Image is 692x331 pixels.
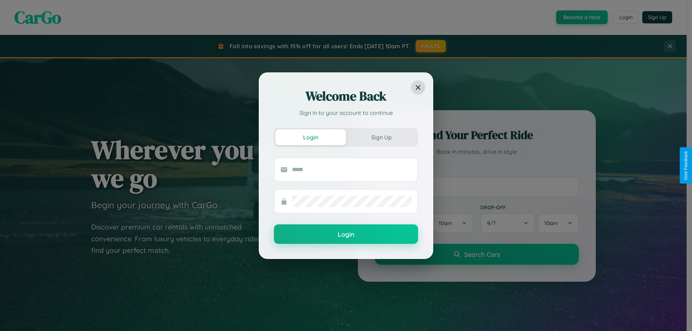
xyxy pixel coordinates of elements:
[274,224,418,244] button: Login
[274,108,418,117] p: Sign in to your account to continue
[274,88,418,105] h2: Welcome Back
[275,129,346,145] button: Login
[683,151,688,180] div: Give Feedback
[346,129,417,145] button: Sign Up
